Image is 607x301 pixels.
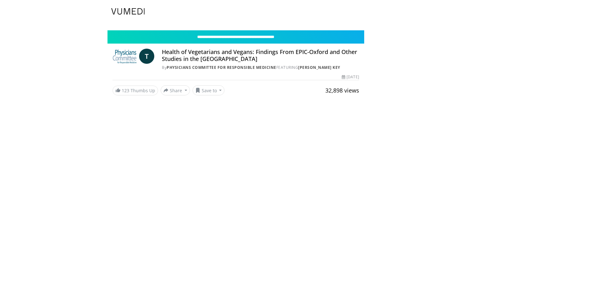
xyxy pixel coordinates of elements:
a: Physicians Committee for Responsible Medicine [167,65,276,70]
button: Save to [193,85,225,95]
button: Share [161,85,190,95]
a: [PERSON_NAME] Key [298,65,340,70]
img: VuMedi Logo [111,8,145,15]
div: By FEATURING [162,65,359,70]
a: T [139,49,154,64]
h4: Health of Vegetarians and Vegans: Findings From EPIC-Oxford and Other Studies in the [GEOGRAPHIC_... [162,49,359,62]
img: Physicians Committee for Responsible Medicine [113,49,137,64]
div: [DATE] [342,74,359,80]
span: 123 [122,87,129,93]
span: 32,898 views [325,87,359,94]
a: 123 Thumbs Up [113,86,158,95]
